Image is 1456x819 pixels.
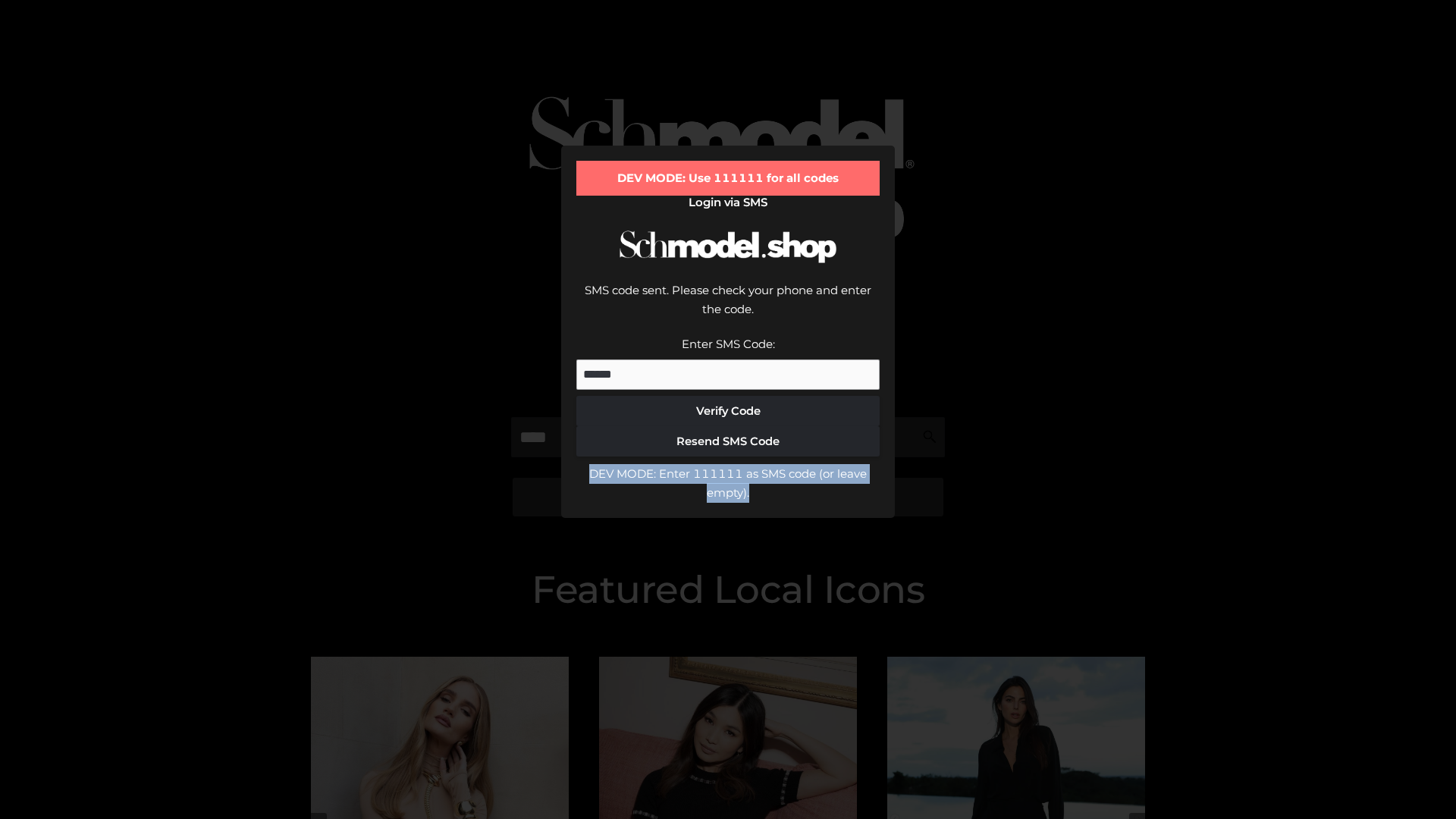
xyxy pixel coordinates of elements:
h2: Login via SMS [576,196,880,209]
div: DEV MODE: Enter 111111 as SMS code (or leave empty). [576,464,880,503]
button: Resend SMS Code [576,426,880,457]
div: DEV MODE: Use 111111 for all codes [576,161,880,196]
img: Schmodel Logo [614,217,842,277]
div: SMS code sent. Please check your phone and enter the code. [576,281,880,334]
button: Verify Code [576,396,880,426]
label: Enter SMS Code: [682,337,775,351]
